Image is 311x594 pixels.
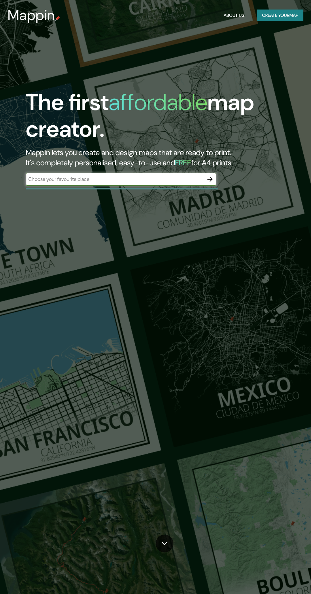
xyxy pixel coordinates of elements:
[26,89,274,148] h1: The first map creator.
[26,148,274,168] h2: Mappin lets you create and design maps that are ready to print. It's completely personalised, eas...
[221,10,247,21] button: About Us
[109,88,207,117] h1: affordable
[8,7,55,23] h3: Mappin
[175,158,191,168] h5: FREE
[257,10,303,21] button: Create yourmap
[55,16,60,21] img: mappin-pin
[26,175,204,183] input: Choose your favourite place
